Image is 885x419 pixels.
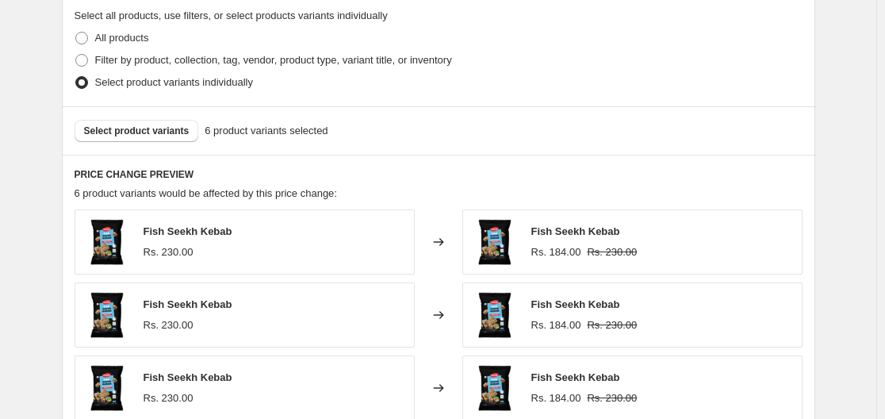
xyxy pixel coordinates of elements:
img: FishSeekhKababFOP_8e2ba488-0386-4ad3-ac7b-2cb34b0b40ff_80x.png [83,291,131,339]
div: Rs. 184.00 [531,317,581,333]
span: Fish Seekh Kebab [144,225,232,237]
span: Fish Seekh Kebab [144,298,232,310]
img: FishSeekhKababFOP_8e2ba488-0386-4ad3-ac7b-2cb34b0b40ff_80x.png [471,291,519,339]
span: Fish Seekh Kebab [531,371,620,383]
div: Rs. 184.00 [531,390,581,406]
div: Rs. 230.00 [144,390,193,406]
span: Filter by product, collection, tag, vendor, product type, variant title, or inventory [95,54,452,66]
h6: PRICE CHANGE PREVIEW [75,168,803,181]
img: FishSeekhKababFOP_80x.png [83,218,131,266]
span: Select all products, use filters, or select products variants individually [75,10,388,21]
span: Select product variants individually [95,76,253,88]
button: Select product variants [75,120,199,142]
span: Fish Seekh Kebab [531,225,620,237]
span: Fish Seekh Kebab [144,371,232,383]
strike: Rs. 230.00 [587,317,637,333]
img: FishSeekhKababFOP_47f869a1-7600-4d51-89e1-d3cd8ba75fc0_80x.png [471,364,519,412]
div: Rs. 230.00 [144,244,193,260]
strike: Rs. 230.00 [587,390,637,406]
span: 6 product variants would be affected by this price change: [75,187,337,199]
img: FishSeekhKababFOP_80x.png [471,218,519,266]
span: 6 product variants selected [205,123,328,139]
span: Select product variants [84,125,190,137]
div: Rs. 230.00 [144,317,193,333]
img: FishSeekhKababFOP_47f869a1-7600-4d51-89e1-d3cd8ba75fc0_80x.png [83,364,131,412]
span: Fish Seekh Kebab [531,298,620,310]
span: All products [95,32,149,44]
div: Rs. 184.00 [531,244,581,260]
strike: Rs. 230.00 [587,244,637,260]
